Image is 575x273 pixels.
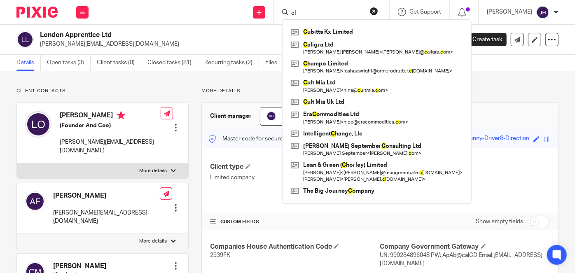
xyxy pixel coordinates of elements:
[25,191,45,211] img: svg%3E
[97,55,141,71] a: Client tasks (0)
[210,219,380,225] h4: CUSTOM FIELDS
[380,243,550,251] h4: Company Government Gateway
[210,243,380,251] h4: Companies House Authentication Code
[210,163,380,171] h4: Client type
[53,262,106,271] h4: [PERSON_NAME]
[139,168,167,174] p: More details
[60,138,161,155] p: [PERSON_NAME][EMAIL_ADDRESS][DOMAIN_NAME]
[40,31,365,40] h2: London Apprentice Ltd
[446,134,529,144] div: Nature-Funny-Driver8-Direction
[40,40,446,48] p: [PERSON_NAME][EMAIL_ADDRESS][DOMAIN_NAME]
[53,191,160,200] h4: [PERSON_NAME]
[16,55,41,71] a: Details
[139,238,167,245] p: More details
[60,111,161,121] h4: [PERSON_NAME]
[290,10,365,17] input: Search
[487,8,532,16] p: [PERSON_NAME]
[210,252,230,258] span: 2939FK
[380,252,543,266] span: UN: 990284896048 PW: ApAb@ca!CD Email:[EMAIL_ADDRESS][DOMAIN_NAME]
[25,111,51,138] img: svg%3E
[208,135,350,143] p: Master code for secure communications and files
[117,111,125,119] i: Primary
[47,55,91,71] a: Open tasks (3)
[370,7,378,15] button: Clear
[204,55,259,71] a: Recurring tasks (2)
[265,55,284,71] a: Files
[16,7,58,18] img: Pixie
[476,217,523,226] label: Show empty fields
[16,88,189,94] p: Client contacts
[536,6,549,19] img: svg%3E
[16,31,34,48] img: svg%3E
[210,173,380,182] p: Limited company
[201,88,559,94] p: More details
[53,209,160,226] p: [PERSON_NAME][EMAIL_ADDRESS][DOMAIN_NAME]
[210,112,252,120] h3: Client manager
[147,55,198,71] a: Closed tasks (81)
[266,111,276,121] img: svg%3E
[459,33,507,46] a: Create task
[409,9,441,15] span: Get Support
[60,121,161,130] h5: (Founder And Ceo)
